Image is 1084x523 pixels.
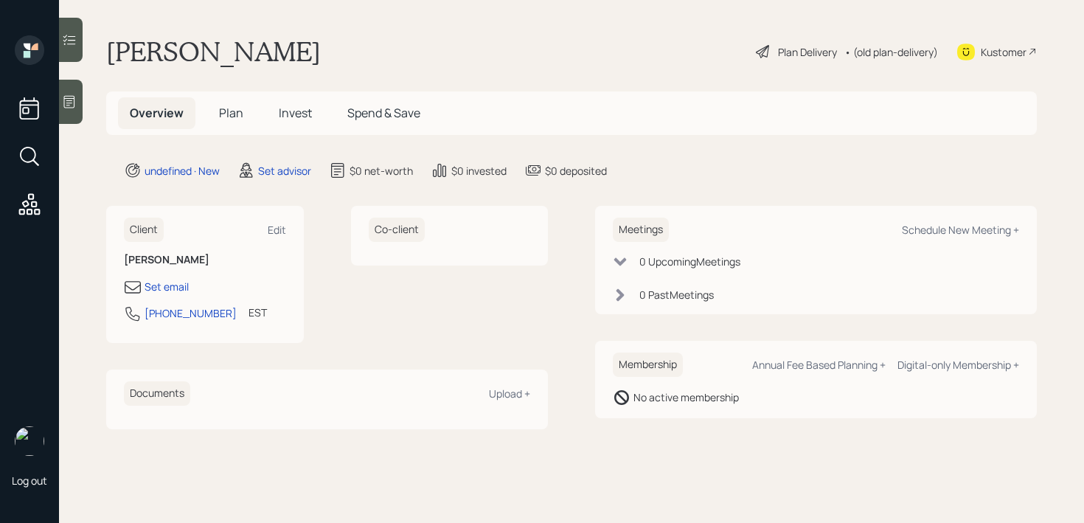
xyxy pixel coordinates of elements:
div: [PHONE_NUMBER] [145,305,237,321]
h6: [PERSON_NAME] [124,254,286,266]
div: Annual Fee Based Planning + [752,358,886,372]
div: undefined · New [145,163,220,179]
span: Plan [219,105,243,121]
div: Log out [12,474,47,488]
h1: [PERSON_NAME] [106,35,321,68]
h6: Co-client [369,218,425,242]
div: EST [249,305,267,320]
div: Kustomer [981,44,1026,60]
div: Set advisor [258,163,311,179]
h6: Documents [124,381,190,406]
div: $0 invested [451,163,507,179]
h6: Client [124,218,164,242]
div: Schedule New Meeting + [902,223,1019,237]
div: No active membership [633,389,739,405]
div: 0 Upcoming Meeting s [639,254,740,269]
span: Spend & Save [347,105,420,121]
span: Overview [130,105,184,121]
div: $0 deposited [545,163,607,179]
span: Invest [279,105,312,121]
div: $0 net-worth [350,163,413,179]
div: 0 Past Meeting s [639,287,714,302]
h6: Meetings [613,218,669,242]
h6: Membership [613,353,683,377]
div: • (old plan-delivery) [844,44,938,60]
img: retirable_logo.png [15,426,44,456]
div: Plan Delivery [778,44,837,60]
div: Set email [145,279,189,294]
div: Upload + [489,387,530,401]
div: Edit [268,223,286,237]
div: Digital-only Membership + [897,358,1019,372]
